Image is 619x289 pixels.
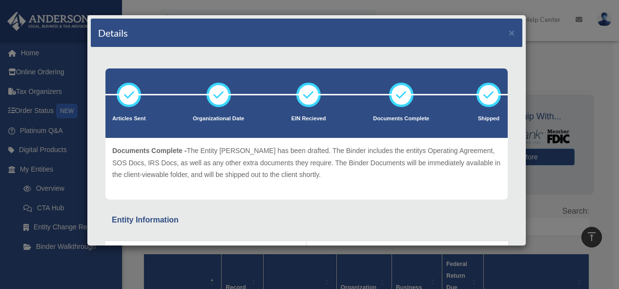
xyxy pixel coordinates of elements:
[112,213,501,227] div: Entity Information
[98,26,128,40] h4: Details
[193,114,244,124] p: Organizational Date
[509,27,515,38] button: ×
[112,114,145,124] p: Articles Sent
[291,114,326,124] p: EIN Recieved
[373,114,429,124] p: Documents Complete
[112,145,501,181] p: The Entity [PERSON_NAME] has been drafted. The Binder includes the entitys Operating Agreement, S...
[476,114,501,124] p: Shipped
[112,147,186,155] span: Documents Complete -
